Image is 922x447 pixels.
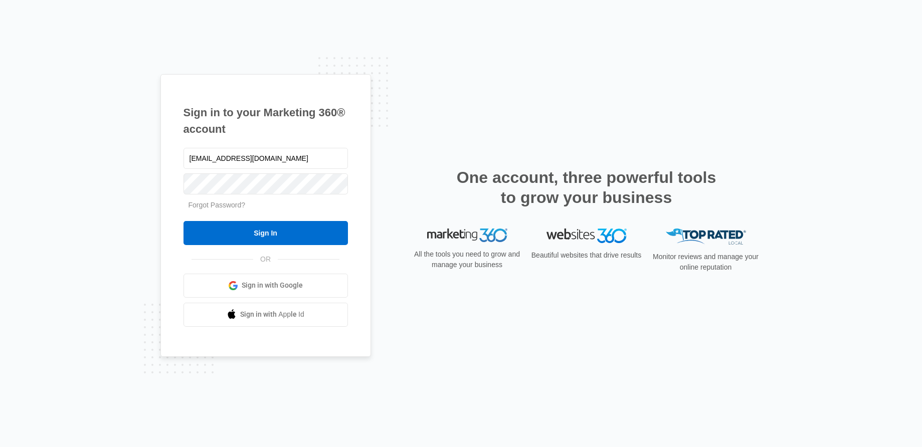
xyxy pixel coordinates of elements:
img: Marketing 360 [427,229,507,243]
p: All the tools you need to grow and manage your business [411,249,523,270]
img: Websites 360 [546,229,627,243]
p: Monitor reviews and manage your online reputation [650,252,762,273]
a: Forgot Password? [189,201,246,209]
input: Sign In [183,221,348,245]
span: Sign in with Apple Id [240,309,304,320]
input: Email [183,148,348,169]
a: Sign in with Google [183,274,348,298]
span: Sign in with Google [242,280,303,291]
h2: One account, three powerful tools to grow your business [454,167,719,207]
a: Sign in with Apple Id [183,303,348,327]
img: Top Rated Local [666,229,746,245]
h1: Sign in to your Marketing 360® account [183,104,348,137]
span: OR [253,254,278,265]
p: Beautiful websites that drive results [530,250,643,261]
